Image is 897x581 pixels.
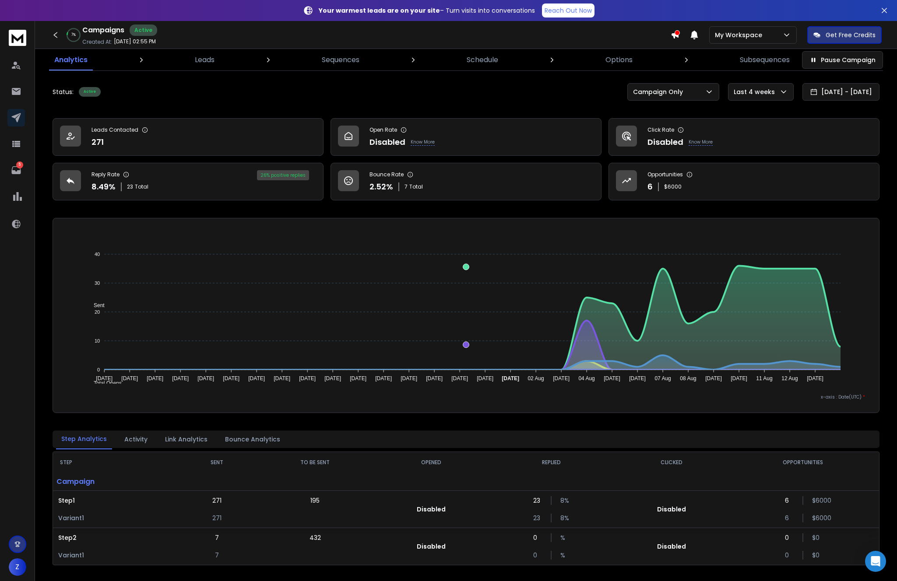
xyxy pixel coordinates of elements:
[616,452,727,473] th: CLICKED
[53,118,324,156] a: Leads Contacted271
[212,496,222,505] p: 271
[812,514,821,522] p: $ 6000
[528,375,544,381] tspan: 02 Aug
[9,558,26,576] button: Z
[782,375,798,381] tspan: 12 Aug
[545,6,592,15] p: Reach Out Now
[58,514,174,522] p: Variant 1
[560,514,569,522] p: 8 %
[802,51,883,69] button: Pause Campaign
[560,496,569,505] p: 8 %
[95,252,100,257] tspan: 40
[647,136,683,148] p: Disabled
[502,375,519,381] tspan: [DATE]
[401,375,417,381] tspan: [DATE]
[756,375,773,381] tspan: 11 Aug
[331,118,602,156] a: Open RateDisabledKnow More
[58,551,174,560] p: Variant 1
[376,452,486,473] th: OPENED
[812,496,821,505] p: $ 6000
[369,126,397,133] p: Open Rate
[533,551,542,560] p: 0
[735,49,795,70] a: Subsequences
[865,551,886,572] div: Open Intercom Messenger
[91,171,120,178] p: Reply Rate
[9,30,26,46] img: logo
[609,118,879,156] a: Click RateDisabledKnow More
[96,375,113,381] tspan: [DATE]
[147,375,163,381] tspan: [DATE]
[87,380,122,386] span: Total Opens
[135,183,148,190] span: Total
[740,55,790,65] p: Subsequences
[417,542,446,551] p: Disabled
[160,430,213,449] button: Link Analytics
[579,375,595,381] tspan: 04 Aug
[533,514,542,522] p: 23
[533,533,542,542] p: 0
[369,136,405,148] p: Disabled
[409,183,423,190] span: Total
[212,514,222,522] p: 271
[633,87,686,96] p: Campaign Only
[785,496,794,505] p: 6
[82,38,112,45] p: Created At:
[657,542,686,551] p: Disabled
[53,87,74,96] p: Status:
[317,49,365,70] a: Sequences
[802,83,879,101] button: [DATE] - [DATE]
[79,87,101,97] div: Active
[16,161,23,168] p: 5
[95,280,100,286] tspan: 30
[560,533,569,542] p: %
[53,452,179,473] th: STEP
[322,55,359,65] p: Sequences
[331,163,602,200] a: Bounce Rate2.52%7Total
[812,533,821,542] p: $ 0
[785,514,794,522] p: 6
[629,375,646,381] tspan: [DATE]
[95,309,100,315] tspan: 20
[647,171,683,178] p: Opportunities
[417,505,446,514] p: Disabled
[91,181,116,193] p: 8.49 %
[67,394,865,400] p: x-axis : Date(UTC)
[553,375,570,381] tspan: [DATE]
[248,375,265,381] tspan: [DATE]
[604,375,620,381] tspan: [DATE]
[411,139,435,146] p: Know More
[223,375,239,381] tspan: [DATE]
[826,31,876,39] p: Get Free Credits
[375,375,392,381] tspan: [DATE]
[91,136,104,148] p: 271
[319,6,535,15] p: – Turn visits into conversations
[664,183,682,190] p: $ 6000
[87,302,105,308] span: Sent
[299,375,316,381] tspan: [DATE]
[172,375,189,381] tspan: [DATE]
[54,55,88,65] p: Analytics
[486,452,616,473] th: REPLIED
[310,496,320,505] p: 195
[195,55,215,65] p: Leads
[461,49,503,70] a: Schedule
[705,375,722,381] tspan: [DATE]
[197,375,214,381] tspan: [DATE]
[727,452,879,473] th: OPPORTUNITIES
[114,38,156,45] p: [DATE] 02:55 PM
[609,163,879,200] a: Opportunities6$6000
[7,161,25,179] a: 5
[734,87,778,96] p: Last 4 weeks
[785,551,794,560] p: 0
[715,31,766,39] p: My Workspace
[53,473,179,490] p: Campaign
[605,55,633,65] p: Options
[655,375,671,381] tspan: 07 Aug
[190,49,220,70] a: Leads
[257,170,309,180] div: 26 % positive replies
[477,375,493,381] tspan: [DATE]
[53,163,324,200] a: Reply Rate8.49%23Total26% positive replies
[215,551,219,560] p: 7
[542,3,594,17] a: Reach Out Now
[254,452,376,473] th: TO BE SENT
